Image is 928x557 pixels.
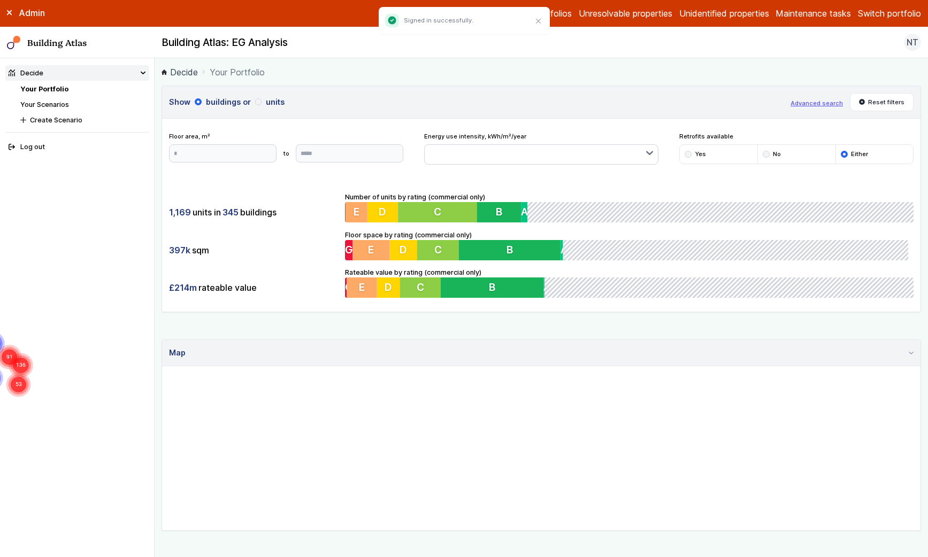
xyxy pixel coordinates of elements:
button: Switch portfolio [858,7,921,20]
button: Close [532,14,546,28]
span: Your Portfolio [210,66,265,79]
span: D [400,243,408,256]
span: 345 [223,206,239,218]
span: A [562,243,569,256]
button: Reset filters [850,93,914,111]
button: E [347,277,377,298]
button: G [345,240,352,260]
div: Number of units by rating (commercial only) [345,192,914,223]
div: Decide [9,68,43,78]
span: D [379,206,386,219]
form: to [169,144,404,163]
button: A [521,202,527,222]
button: E [352,240,390,260]
button: B [441,277,544,298]
button: D [377,277,400,298]
button: Create Scenario [17,112,149,128]
span: 1,169 [169,206,191,218]
a: Unresolvable properties [579,7,672,20]
span: E [353,206,359,219]
span: G [345,243,353,256]
button: Log out [5,140,149,155]
div: Rateable value by rating (commercial only) [345,267,914,298]
button: C [400,277,441,298]
span: C [433,206,441,219]
span: A [521,206,528,219]
button: NT [904,34,921,51]
span: 397k [169,244,190,256]
a: Unidentified properties [679,7,769,20]
summary: Decide [5,65,149,81]
a: Portfolios [533,7,572,20]
span: £214m [169,282,197,293]
button: C [398,202,477,222]
div: Energy use intensity, kWh/m²/year [424,132,659,165]
div: sqm [169,240,338,260]
div: Floor area, m² [169,132,404,162]
span: C [435,243,442,256]
img: main-0bbd2752.svg [7,36,21,50]
h3: Show [169,96,784,108]
span: C [416,281,424,294]
span: D [385,281,392,294]
p: Signed in successfully. [404,16,473,25]
button: B [477,202,521,222]
span: E [368,243,374,256]
div: rateable value [169,277,338,298]
a: Your Portfolio [20,85,68,93]
button: B [460,240,563,260]
span: Retrofits available [679,132,914,141]
summary: Map [162,340,921,366]
div: units in buildings [169,202,338,222]
span: B [496,206,502,219]
button: G [345,277,347,298]
button: D [367,202,397,222]
span: A [543,281,550,294]
button: D [390,240,417,260]
span: B [508,243,515,256]
h2: Building Atlas: EG Analysis [162,36,288,50]
a: Decide [162,66,198,79]
span: NT [907,36,918,49]
button: C [417,240,459,260]
span: G [345,281,353,294]
a: Your Scenarios [20,100,69,109]
button: A [562,240,565,260]
span: E [359,281,365,294]
div: Floor space by rating (commercial only) [345,230,914,261]
button: Advanced search [791,99,843,107]
a: Maintenance tasks [776,7,851,20]
button: E [345,202,367,222]
button: A [543,277,544,298]
span: B [489,281,495,294]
